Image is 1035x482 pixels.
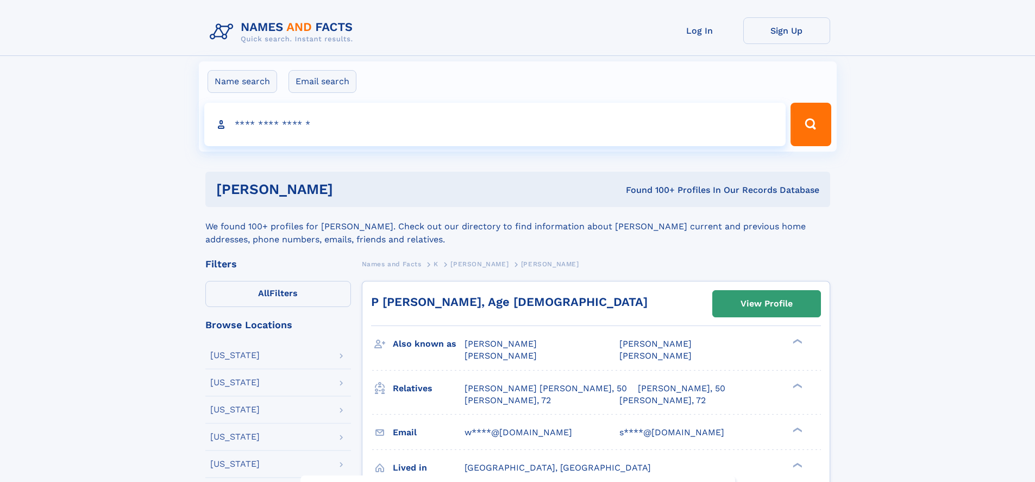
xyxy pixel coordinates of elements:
div: [US_STATE] [210,405,260,414]
span: [PERSON_NAME] [619,339,692,349]
a: Log In [656,17,743,44]
a: K [434,257,438,271]
div: View Profile [741,291,793,316]
a: View Profile [713,291,820,317]
a: Names and Facts [362,257,422,271]
h3: Lived in [393,459,465,477]
a: Sign Up [743,17,830,44]
img: Logo Names and Facts [205,17,362,47]
span: [PERSON_NAME] [465,350,537,361]
span: [GEOGRAPHIC_DATA], [GEOGRAPHIC_DATA] [465,462,651,473]
label: Name search [208,70,277,93]
div: [US_STATE] [210,433,260,441]
a: [PERSON_NAME] [PERSON_NAME], 50 [465,383,627,395]
label: Filters [205,281,351,307]
span: [PERSON_NAME] [465,339,537,349]
div: Filters [205,259,351,269]
span: All [258,288,269,298]
div: Found 100+ Profiles In Our Records Database [479,184,819,196]
span: [PERSON_NAME] [521,260,579,268]
div: [US_STATE] [210,378,260,387]
div: ❯ [790,461,803,468]
button: Search Button [791,103,831,146]
a: [PERSON_NAME], 72 [465,395,551,406]
h1: [PERSON_NAME] [216,183,480,196]
a: [PERSON_NAME] [450,257,509,271]
input: search input [204,103,786,146]
div: ❯ [790,338,803,345]
span: K [434,260,438,268]
span: [PERSON_NAME] [619,350,692,361]
div: We found 100+ profiles for [PERSON_NAME]. Check out our directory to find information about [PERS... [205,207,830,246]
div: ❯ [790,382,803,389]
a: [PERSON_NAME], 50 [638,383,725,395]
div: [US_STATE] [210,460,260,468]
h3: Email [393,423,465,442]
label: Email search [288,70,356,93]
h3: Also known as [393,335,465,353]
a: P [PERSON_NAME], Age [DEMOGRAPHIC_DATA] [371,295,648,309]
div: ❯ [790,426,803,433]
h3: Relatives [393,379,465,398]
div: [US_STATE] [210,351,260,360]
span: [PERSON_NAME] [450,260,509,268]
a: [PERSON_NAME], 72 [619,395,706,406]
div: Browse Locations [205,320,351,330]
